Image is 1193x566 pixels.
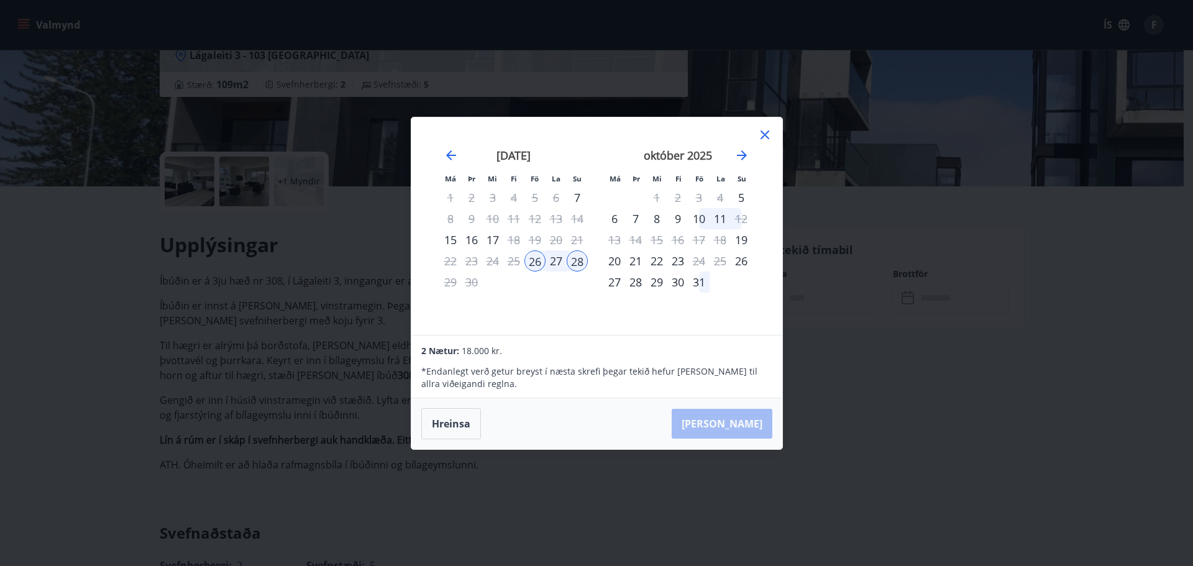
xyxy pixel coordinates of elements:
td: Not available. fimmtudagur, 2. október 2025 [667,187,688,208]
td: Choose mánudagur, 6. október 2025 as your check-in date. It’s available. [604,208,625,229]
div: 23 [667,250,688,272]
small: Má [610,174,621,183]
div: 9 [667,208,688,229]
td: Not available. sunnudagur, 14. september 2025 [567,208,588,229]
td: Not available. þriðjudagur, 2. september 2025 [461,187,482,208]
td: Choose sunnudagur, 7. september 2025 as your check-in date. It’s available. [567,187,588,208]
small: Fö [695,174,703,183]
td: Not available. miðvikudagur, 24. september 2025 [482,250,503,272]
small: La [552,174,560,183]
div: 31 [688,272,710,293]
small: Má [445,174,456,183]
td: Not available. þriðjudagur, 23. september 2025 [461,250,482,272]
small: Þr [468,174,475,183]
small: Mi [652,174,662,183]
div: 27 [604,272,625,293]
td: Not available. miðvikudagur, 1. október 2025 [646,187,667,208]
td: Not available. þriðjudagur, 14. október 2025 [625,229,646,250]
div: 29 [646,272,667,293]
td: Choose miðvikudagur, 22. október 2025 as your check-in date. It’s available. [646,250,667,272]
td: Choose mánudagur, 20. október 2025 as your check-in date. It’s available. [604,250,625,272]
span: 2 Nætur: [421,345,459,357]
td: Choose fimmtudagur, 30. október 2025 as your check-in date. It’s available. [667,272,688,293]
div: Aðeins útritun í boði [503,229,524,250]
td: Not available. laugardagur, 25. október 2025 [710,250,731,272]
td: Choose sunnudagur, 12. október 2025 as your check-in date. It’s available. [731,208,752,229]
div: Aðeins útritun í boði [731,208,752,229]
div: 7 [625,208,646,229]
div: 22 [646,250,667,272]
div: 6 [604,208,625,229]
div: Aðeins innritun í boði [524,250,546,272]
td: Choose föstudagur, 10. október 2025 as your check-in date. It’s available. [688,208,710,229]
div: Aðeins útritun í boði [567,250,588,272]
td: Not available. mánudagur, 1. september 2025 [440,187,461,208]
td: Choose miðvikudagur, 29. október 2025 as your check-in date. It’s available. [646,272,667,293]
td: Choose mánudagur, 15. september 2025 as your check-in date. It’s available. [440,229,461,250]
td: Choose sunnudagur, 19. október 2025 as your check-in date. It’s available. [731,229,752,250]
td: Not available. fimmtudagur, 16. október 2025 [667,229,688,250]
div: 28 [625,272,646,293]
td: Choose fimmtudagur, 18. september 2025 as your check-in date. It’s available. [503,229,524,250]
td: Not available. fimmtudagur, 25. september 2025 [503,250,524,272]
td: Not available. miðvikudagur, 3. september 2025 [482,187,503,208]
td: Not available. föstudagur, 17. október 2025 [688,229,710,250]
td: Not available. fimmtudagur, 4. september 2025 [503,187,524,208]
td: Not available. föstudagur, 5. september 2025 [524,187,546,208]
div: Aðeins innritun í boði [731,229,752,250]
strong: [DATE] [496,148,531,163]
small: Fi [511,174,517,183]
td: Not available. þriðjudagur, 9. september 2025 [461,208,482,229]
td: Choose fimmtudagur, 9. október 2025 as your check-in date. It’s available. [667,208,688,229]
div: Aðeins innritun í boði [731,250,752,272]
div: 20 [604,250,625,272]
td: Not available. þriðjudagur, 30. september 2025 [461,272,482,293]
td: Choose sunnudagur, 26. október 2025 as your check-in date. It’s available. [731,250,752,272]
td: Not available. laugardagur, 4. október 2025 [710,187,731,208]
td: Selected as end date. sunnudagur, 28. september 2025 [567,250,588,272]
div: Aðeins útritun í boði [440,208,461,229]
small: Þr [633,174,640,183]
div: Calendar [426,132,767,320]
small: La [716,174,725,183]
div: 8 [646,208,667,229]
td: Not available. miðvikudagur, 10. september 2025 [482,208,503,229]
td: Not available. föstudagur, 19. september 2025 [524,229,546,250]
td: Choose föstudagur, 24. október 2025 as your check-in date. It’s available. [688,250,710,272]
div: 17 [482,229,503,250]
div: 11 [710,208,731,229]
td: Not available. laugardagur, 20. september 2025 [546,229,567,250]
button: Hreinsa [421,408,481,439]
div: 10 [688,208,710,229]
td: Choose mánudagur, 8. september 2025 as your check-in date. It’s available. [440,208,461,229]
div: Move forward to switch to the next month. [734,148,749,163]
div: Aðeins innritun í boði [440,229,461,250]
td: Not available. sunnudagur, 21. september 2025 [567,229,588,250]
td: Choose laugardagur, 11. október 2025 as your check-in date. It’s available. [710,208,731,229]
td: Not available. föstudagur, 12. september 2025 [524,208,546,229]
div: 27 [546,250,567,272]
td: Not available. mánudagur, 22. september 2025 [440,250,461,272]
td: Not available. föstudagur, 3. október 2025 [688,187,710,208]
span: 18.000 kr. [462,345,502,357]
p: * Endanlegt verð getur breyst í næsta skrefi þegar tekið hefur [PERSON_NAME] til allra viðeigandi... [421,365,772,390]
div: Move backward to switch to the previous month. [444,148,459,163]
td: Not available. laugardagur, 13. september 2025 [546,208,567,229]
td: Choose þriðjudagur, 21. október 2025 as your check-in date. It’s available. [625,250,646,272]
div: Aðeins innritun í boði [567,187,588,208]
td: Not available. laugardagur, 18. október 2025 [710,229,731,250]
div: 21 [625,250,646,272]
td: Choose miðvikudagur, 8. október 2025 as your check-in date. It’s available. [646,208,667,229]
td: Not available. mánudagur, 13. október 2025 [604,229,625,250]
td: Choose þriðjudagur, 7. október 2025 as your check-in date. It’s available. [625,208,646,229]
small: Su [738,174,746,183]
small: Mi [488,174,497,183]
td: Choose fimmtudagur, 23. október 2025 as your check-in date. It’s available. [667,250,688,272]
div: Aðeins útritun í boði [688,250,710,272]
small: Fö [531,174,539,183]
td: Not available. mánudagur, 29. september 2025 [440,272,461,293]
small: Fi [675,174,682,183]
td: Choose mánudagur, 27. október 2025 as your check-in date. It’s available. [604,272,625,293]
td: Choose þriðjudagur, 16. september 2025 as your check-in date. It’s available. [461,229,482,250]
td: Choose föstudagur, 31. október 2025 as your check-in date. It’s available. [688,272,710,293]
